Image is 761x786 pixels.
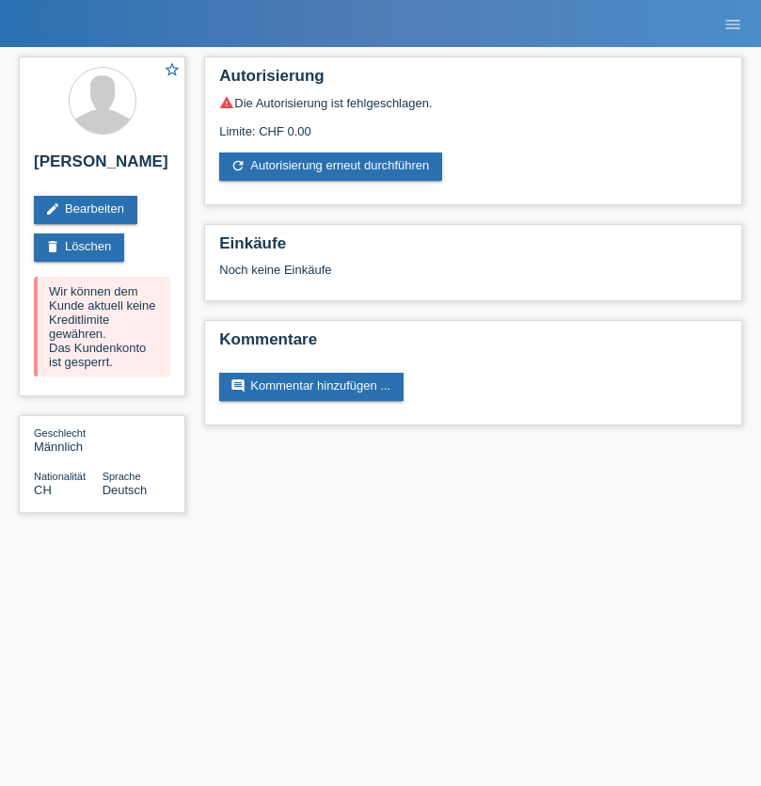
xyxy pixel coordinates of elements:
a: refreshAutorisierung erneut durchführen [219,152,442,181]
a: deleteLöschen [34,233,124,262]
h2: [PERSON_NAME] [34,152,170,181]
a: star_border [164,61,181,81]
span: Sprache [103,471,141,482]
i: menu [723,15,742,34]
i: star_border [164,61,181,78]
i: delete [45,239,60,254]
h2: Autorisierung [219,67,727,95]
i: refresh [230,158,246,173]
span: Schweiz [34,483,52,497]
a: editBearbeiten [34,196,137,224]
i: warning [219,95,234,110]
div: Wir können dem Kunde aktuell keine Kreditlimite gewähren. Das Kundenkonto ist gesperrt. [34,277,170,377]
span: Nationalität [34,471,86,482]
span: Geschlecht [34,427,86,439]
h2: Einkäufe [219,234,727,263]
a: menu [714,18,752,29]
div: Limite: CHF 0.00 [219,110,727,138]
a: commentKommentar hinzufügen ... [219,373,404,401]
div: Männlich [34,425,103,454]
i: comment [230,378,246,393]
i: edit [45,201,60,217]
div: Die Autorisierung ist fehlgeschlagen. [219,95,727,110]
div: Noch keine Einkäufe [219,263,727,291]
span: Deutsch [103,483,148,497]
h2: Kommentare [219,330,727,359]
